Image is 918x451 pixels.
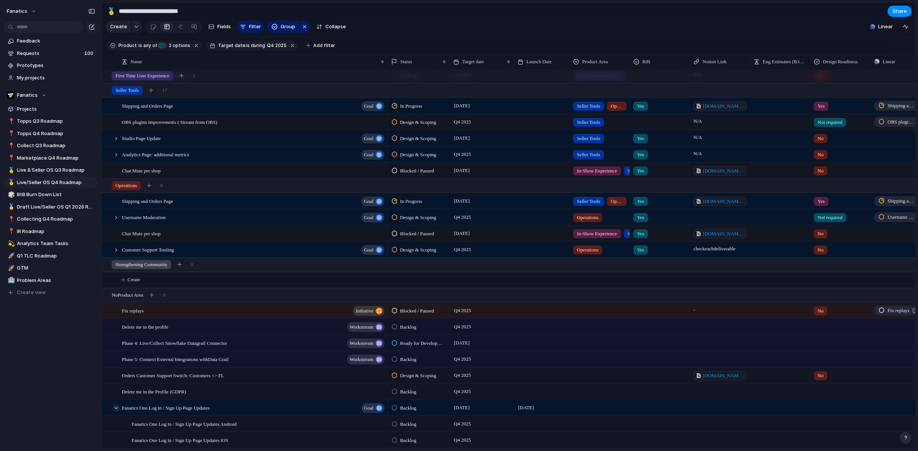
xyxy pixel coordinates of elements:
[122,355,229,363] span: Phase 5: Connect External Integrations withData Grail
[17,179,95,186] span: Live/Seller OS Q4 Roadmap
[8,166,13,175] div: 🥇
[577,167,617,175] span: In-Show Experience
[8,239,13,248] div: 💫
[637,214,644,221] span: Yes
[452,355,473,364] span: Q4 2025
[818,372,824,379] span: No
[361,150,384,160] button: goal
[364,403,373,413] span: goal
[400,388,416,396] span: Backlog
[17,50,82,57] span: Requests
[452,322,473,331] span: Q4 2025
[205,21,234,33] button: Fields
[350,338,373,349] span: workstream
[112,291,143,299] span: No Product Area
[4,60,98,71] a: Prototypes
[4,140,98,151] div: 📍Collect Q3 Roadmap
[127,276,140,283] span: Create
[637,135,644,142] span: Yes
[452,419,473,428] span: Q4 2025
[364,101,373,111] span: goal
[818,102,825,110] span: Yes
[313,21,349,33] button: Collapse
[823,58,858,66] span: Design Readiness
[138,42,142,49] span: is
[7,166,14,174] button: 🥇
[361,245,384,255] button: goal
[452,117,473,126] span: Q4 2025
[17,215,95,223] span: Collecting Q4 Roadmap
[8,203,13,211] div: 🥇
[361,197,384,206] button: goal
[122,229,161,238] span: Chat Mute per shop
[266,41,288,50] button: Q4 2025
[17,191,95,198] span: BtB Burn Down List
[4,104,98,115] a: Projects
[3,5,41,17] button: fanatics
[7,215,14,223] button: 📍
[888,213,915,221] span: Username Moderation
[690,303,750,314] span: -
[167,42,190,49] span: options
[637,102,644,110] span: Yes
[191,261,193,268] span: 0
[690,242,750,253] span: check each deliverable
[122,306,144,315] span: Fix replays
[818,135,824,142] span: No
[818,167,824,175] span: No
[4,226,98,237] a: 📍IR Roadmap
[7,142,14,149] button: 📍
[8,215,13,224] div: 📍
[400,421,416,428] span: Backlog
[364,245,373,255] span: goal
[400,356,416,363] span: Backlog
[325,23,346,30] span: Collapse
[193,72,195,79] span: 2
[110,23,127,30] span: Create
[452,371,473,380] span: Q4 2025
[818,151,824,158] span: No
[122,117,217,126] span: OBS plugins improvements ( Stream from OBS)
[132,419,237,428] span: Fanatics One Log in / Sign Up Page Updates Android
[122,338,227,347] span: Phase 4: Live/Collect Snowflake Datagrail Connector
[361,101,384,111] button: goal
[400,58,412,66] span: Status
[703,198,745,205] span: [DOMAIN_NAME][URL]
[122,134,161,142] span: Studio Page Update
[4,48,98,59] a: Requests100
[452,213,473,222] span: Q4 2025
[4,165,98,176] a: 🥇Live & Seller OS Q3 Roadmap
[361,403,384,413] button: goal
[611,198,623,205] span: Operations
[17,240,95,247] span: Analytics Team Tasks
[400,437,416,444] span: Backlog
[4,72,98,84] a: My projects
[400,102,422,110] span: In Progress
[4,287,98,298] button: Create view
[353,306,384,316] button: initiative
[878,23,893,30] span: Linear
[8,129,13,138] div: 📍
[4,35,98,47] a: Feedback
[818,198,825,205] span: Yes
[107,6,115,16] div: 🥇
[249,23,261,30] span: Filter
[693,101,747,111] a: [DOMAIN_NAME][URL]
[7,130,14,137] button: 📍
[4,250,98,262] div: 🚀Q1 TLC Roadmap
[763,58,807,66] span: Eng Estimates (B/iOs/A/W) in Cycles
[611,102,623,110] span: Operations
[4,189,98,200] div: 🎲BtB Burn Down List
[160,182,163,189] span: 9
[888,6,912,17] button: Share
[8,154,13,162] div: 📍
[400,246,436,254] span: Design & Scoping
[4,128,98,139] div: 📍Topps Q4 Roadmap
[122,387,186,396] span: Delete me in the Profile (GDPR)
[690,114,750,125] span: N/A
[4,262,98,274] a: 🚀GTM
[8,264,13,273] div: 🚀
[452,101,472,110] span: [DATE]
[4,213,98,225] div: 📍Collecting Q4 Roadmap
